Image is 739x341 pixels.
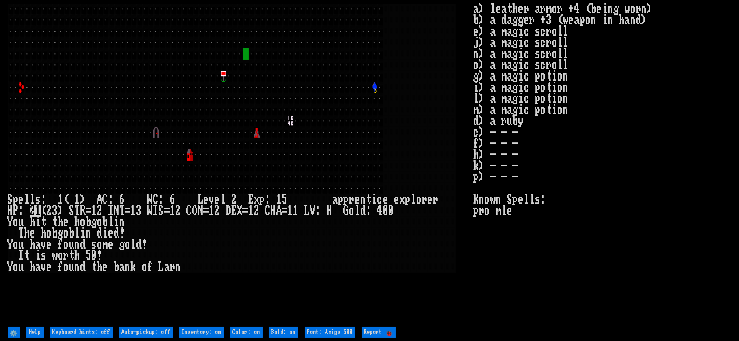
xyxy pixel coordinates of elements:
[428,194,433,205] div: e
[243,205,249,217] div: =
[125,239,131,250] div: o
[372,194,377,205] div: i
[86,217,92,228] div: b
[254,194,260,205] div: x
[36,239,41,250] div: a
[142,261,148,273] div: o
[131,261,136,273] div: k
[92,217,97,228] div: g
[120,205,125,217] div: T
[86,228,92,239] div: n
[64,250,69,261] div: r
[69,205,75,217] div: S
[80,217,86,228] div: o
[69,261,75,273] div: u
[36,205,41,217] mark: 1
[355,205,361,217] div: l
[125,205,131,217] div: =
[41,250,47,261] div: s
[30,228,36,239] div: e
[362,327,396,338] input: Report 🐞
[41,194,47,205] div: :
[305,327,355,338] input: Font: Amiga 500
[75,228,80,239] div: l
[120,261,125,273] div: a
[131,205,136,217] div: 1
[170,205,176,217] div: 1
[19,239,24,250] div: u
[277,194,282,205] div: 1
[103,261,108,273] div: e
[97,250,103,261] div: !
[24,194,30,205] div: l
[52,250,58,261] div: w
[30,194,36,205] div: l
[8,194,13,205] div: S
[64,217,69,228] div: e
[271,205,277,217] div: H
[19,194,24,205] div: e
[69,228,75,239] div: b
[108,239,114,250] div: e
[30,239,36,250] div: h
[159,261,165,273] div: L
[114,228,120,239] div: d
[80,261,86,273] div: d
[75,205,80,217] div: T
[153,194,159,205] div: C
[232,194,237,205] div: 2
[103,194,108,205] div: C
[417,194,422,205] div: o
[36,261,41,273] div: a
[355,194,361,205] div: e
[327,205,333,217] div: H
[187,205,193,217] div: C
[159,205,165,217] div: S
[230,327,263,338] input: Color: on
[36,217,41,228] div: i
[103,217,108,228] div: b
[92,261,97,273] div: t
[120,228,125,239] div: !
[13,239,19,250] div: o
[97,239,103,250] div: o
[148,261,153,273] div: f
[260,194,265,205] div: p
[389,205,394,217] div: 0
[473,4,732,324] stats: a) leather armor +4 (being worn) b) a dagger +3 (weapon in hand) e) a magic scroll j) a magic scr...
[377,205,383,217] div: 4
[265,194,271,205] div: :
[305,205,310,217] div: L
[204,194,209,205] div: e
[58,239,64,250] div: f
[338,194,344,205] div: p
[69,239,75,250] div: u
[136,239,142,250] div: d
[179,327,224,338] input: Inventory: on
[221,194,226,205] div: l
[170,194,176,205] div: 6
[58,250,64,261] div: o
[103,239,108,250] div: m
[422,194,428,205] div: r
[204,205,209,217] div: =
[36,250,41,261] div: i
[159,194,165,205] div: :
[232,205,237,217] div: E
[120,239,125,250] div: g
[349,205,355,217] div: o
[75,261,80,273] div: n
[148,205,153,217] div: W
[153,205,159,217] div: I
[64,228,69,239] div: o
[209,194,215,205] div: v
[58,261,64,273] div: f
[215,205,221,217] div: 2
[119,327,173,338] input: Auto-pickup: off
[277,205,282,217] div: A
[131,239,136,250] div: l
[361,194,366,205] div: n
[316,205,321,217] div: :
[405,194,411,205] div: p
[383,194,389,205] div: e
